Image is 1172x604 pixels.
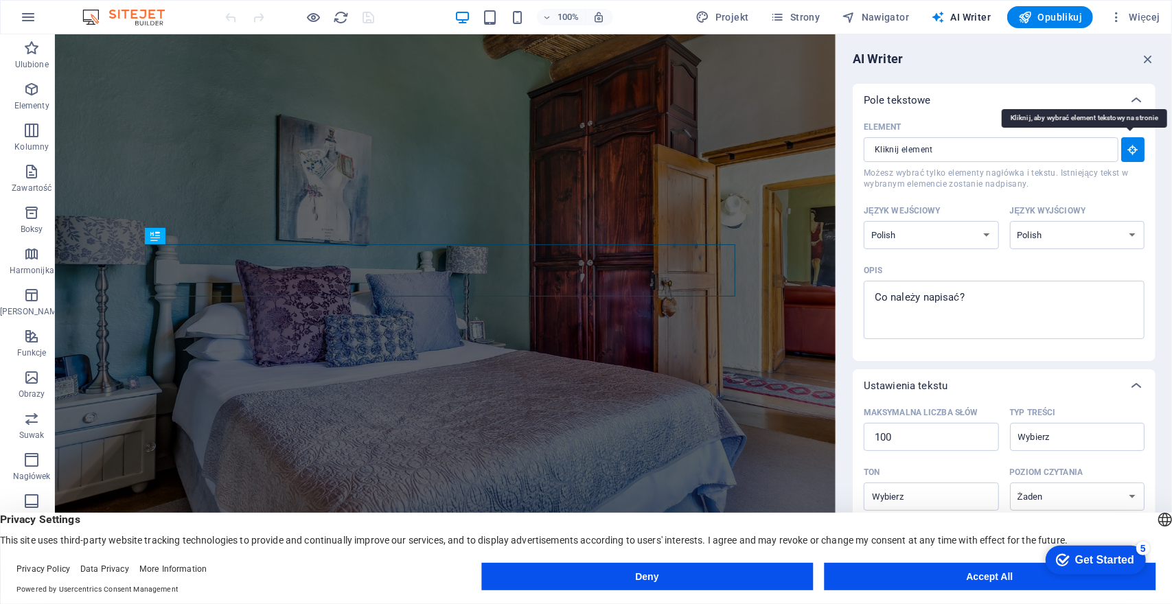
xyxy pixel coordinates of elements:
[926,6,996,28] button: AI Writer
[537,9,586,25] button: 100%
[853,84,1156,117] div: Pole tekstowe
[14,141,49,152] p: Kolumny
[690,6,754,28] div: Projekt (Ctrl+Alt+Y)
[11,7,111,36] div: Get Started 5 items remaining, 0% complete
[1007,6,1093,28] button: Opublikuj
[864,221,999,249] select: Język wejściowy
[1010,221,1145,249] select: Język wyjściowy
[79,9,182,25] img: Editor Logo
[333,9,349,25] button: reload
[864,205,941,216] p: Język wejściowy
[102,3,115,16] div: 5
[864,137,1109,162] input: ElementMożesz wybrać tylko elementy nagłówka i tekstu. Istniejący tekst w wybranym elemencie zost...
[864,93,931,107] p: Pole tekstowe
[1010,205,1086,216] p: Język wyjściowy
[853,369,1156,402] div: Ustawienia tekstu
[853,51,903,67] h6: AI Writer
[1110,10,1160,24] span: Więcej
[931,10,991,24] span: AI Writer
[19,430,45,441] p: Suwak
[1010,483,1145,511] select: Poziom czytania
[853,117,1156,361] div: Pole tekstowe
[868,487,972,507] input: TonClear
[1010,467,1083,478] p: Poziom czytania
[1018,10,1082,24] span: Opublikuj
[12,183,51,194] p: Zawartość
[864,407,978,418] p: Maksymalna liczba słów
[864,467,880,478] p: Ton
[842,10,909,24] span: Nawigator
[13,471,51,482] p: Nagłówek
[1104,6,1166,28] button: Więcej
[864,379,947,393] p: Ustawienia tekstu
[864,423,999,451] input: Maksymalna liczba słów
[696,10,748,24] span: Projekt
[1014,427,1118,447] input: Typ treściClear
[15,59,49,70] p: Ulubione
[558,9,579,25] h6: 100%
[1010,407,1056,418] p: Typ treści
[41,15,100,27] div: Get Started
[1121,137,1145,162] button: ElementMożesz wybrać tylko elementy nagłówka i tekstu. Istniejący tekst w wybranym elemencie zost...
[17,347,47,358] p: Funkcje
[864,167,1145,189] span: Możesz wybrać tylko elementy nagłówka i tekstu. Istniejący tekst w wybranym elemencie zostanie na...
[836,6,915,28] button: Nawigator
[766,6,826,28] button: Strony
[334,10,349,25] i: Przeładuj stronę
[853,402,1156,592] div: Ustawienia tekstu
[10,265,54,276] p: Harmonijka
[14,100,49,111] p: Elementy
[690,6,754,28] button: Projekt
[864,265,882,276] p: Opis
[593,11,606,23] i: Po zmianie rozmiaru automatycznie dostosowuje poziom powiększenia do wybranego urządzenia.
[19,388,45,399] p: Obrazy
[871,288,1138,332] textarea: Opis
[864,121,901,132] p: Element
[306,9,322,25] button: Kliknij tutaj, aby wyjść z trybu podglądu i kontynuować edycję
[771,10,820,24] span: Strony
[21,224,43,235] p: Boksy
